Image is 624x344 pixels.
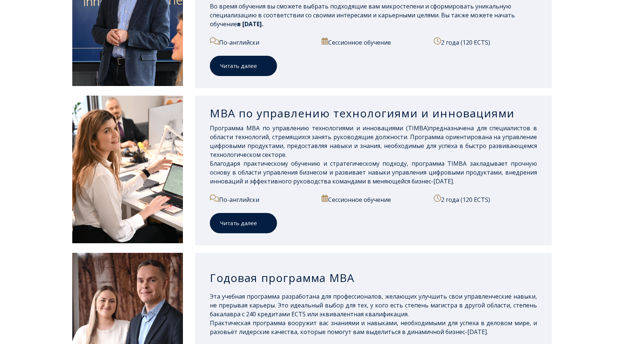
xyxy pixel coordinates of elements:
font: 2 года (120 ECTS) [441,38,490,47]
font: 2 года (120 ECTS) [441,196,490,204]
a: Читать далее [210,56,277,76]
font: в [DATE]. [237,20,263,28]
font: По-английски [219,38,259,47]
a: Читать далее [210,213,277,233]
font: По-английски [219,196,259,204]
font: Сессионное обучение [328,196,391,204]
font: Во время обучения вы сможете выбрать подходящие вам микростепени и сформировать уникальную специа... [210,2,515,28]
font: Практическая программа вооружит вас знаниями и навыками, необходимыми для успеха в деловом мире, ... [210,319,537,336]
font: Годовая программа MBA [210,270,354,285]
font: Сессионное обучение [328,38,391,47]
font: Программа MBA по управлению технологиями и инновациями (TIMBA) [210,124,429,132]
font: Читать далее [220,62,257,69]
font: Эта учебная программа разработана для профессионалов, желающих улучшить свои управленческие навык... [210,292,537,318]
img: ДСК_2558 [72,96,183,243]
font: предназначена для специалистов в области технологий, стремящихся занять руководящие должности. Пр... [210,124,537,159]
font: Благодаря практическому обучению и стратегическому подходу, программа TIMBA закладывает прочную о... [210,159,537,185]
font: Читать далее [220,219,257,227]
font: MBA по управлению технологиями и инновациями [210,106,514,121]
